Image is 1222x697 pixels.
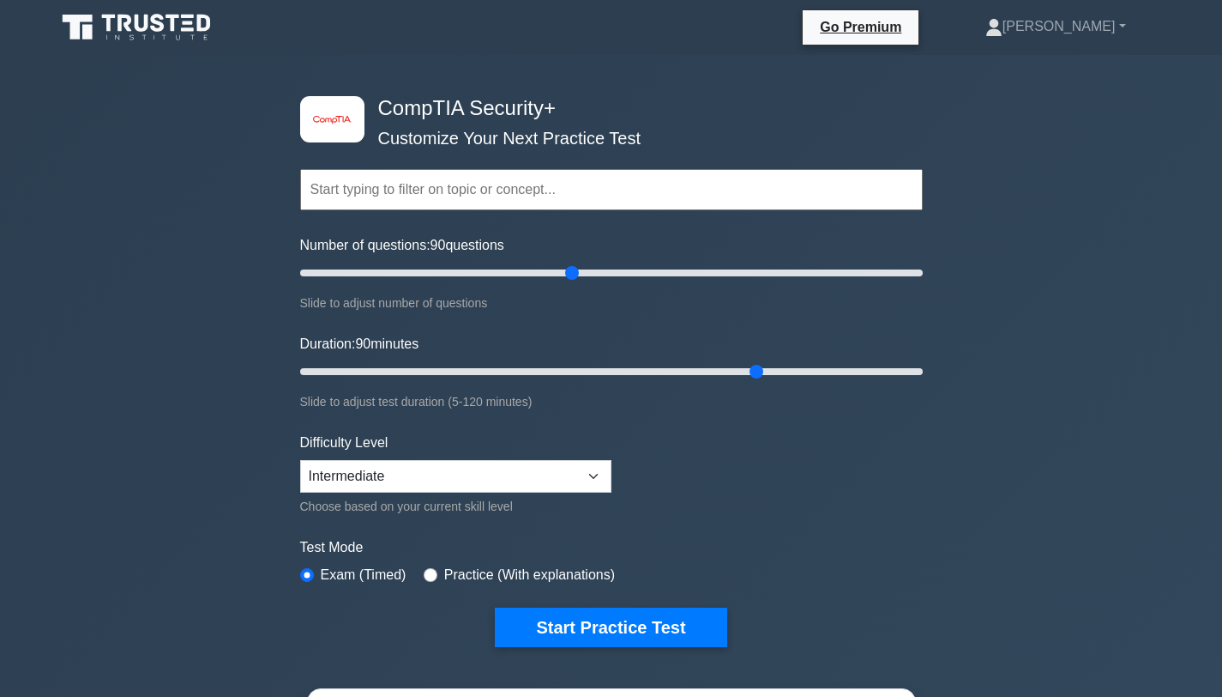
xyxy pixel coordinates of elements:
[321,565,406,585] label: Exam (Timed)
[300,235,504,256] label: Number of questions: questions
[300,169,923,210] input: Start typing to filter on topic or concept...
[355,336,370,351] span: 90
[495,608,726,647] button: Start Practice Test
[300,391,923,412] div: Slide to adjust test duration (5-120 minutes)
[444,565,615,585] label: Practice (With explanations)
[300,293,923,313] div: Slide to adjust number of questions
[430,238,446,252] span: 90
[300,496,611,517] div: Choose based on your current skill level
[944,9,1167,44] a: [PERSON_NAME]
[300,433,388,453] label: Difficulty Level
[300,334,419,355] label: Duration: minutes
[810,16,912,38] a: Go Premium
[300,537,923,558] label: Test Mode
[371,96,839,121] h4: CompTIA Security+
